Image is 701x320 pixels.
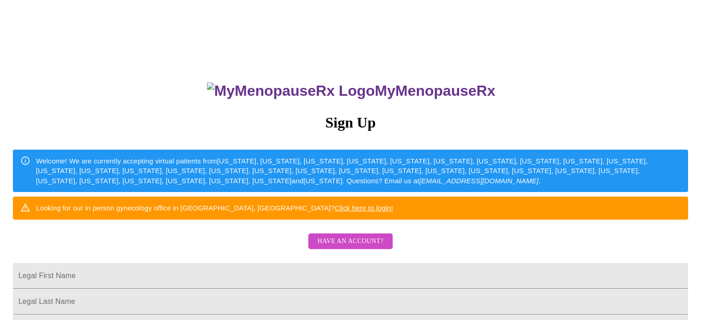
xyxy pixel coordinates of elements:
h3: MyMenopauseRx [14,82,689,99]
div: Welcome! We are currently accepting virtual patients from [US_STATE], [US_STATE], [US_STATE], [US... [36,152,681,189]
h3: Sign Up [13,114,688,131]
div: Looking for our in person gynecology office in [GEOGRAPHIC_DATA], [GEOGRAPHIC_DATA]? [36,199,393,216]
img: MyMenopauseRx Logo [207,82,375,99]
a: Have an account? [306,244,395,251]
button: Have an account? [308,233,393,250]
span: Have an account? [318,236,383,247]
a: Click here to login! [335,204,393,212]
em: [EMAIL_ADDRESS][DOMAIN_NAME] [419,177,539,185]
